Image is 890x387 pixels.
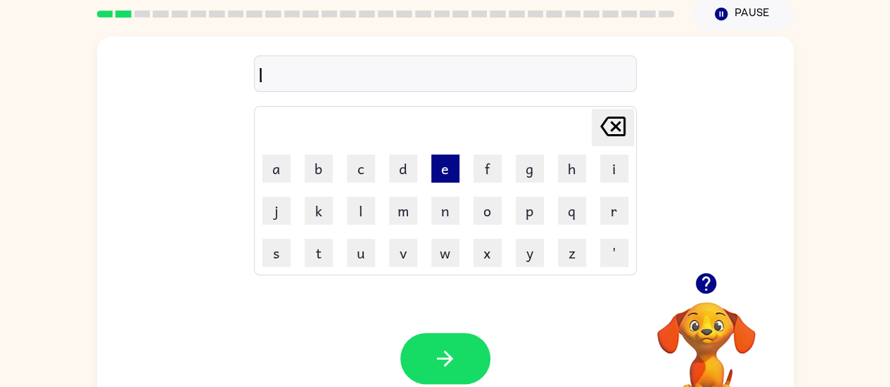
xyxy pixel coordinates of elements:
[431,197,459,225] button: n
[389,155,417,183] button: d
[431,239,459,267] button: w
[262,239,291,267] button: s
[516,239,544,267] button: y
[558,197,586,225] button: q
[516,155,544,183] button: g
[258,60,632,89] div: l
[558,155,586,183] button: h
[516,197,544,225] button: p
[431,155,459,183] button: e
[473,155,502,183] button: f
[305,155,333,183] button: b
[347,197,375,225] button: l
[262,197,291,225] button: j
[305,197,333,225] button: k
[389,197,417,225] button: m
[389,239,417,267] button: v
[600,239,628,267] button: '
[347,155,375,183] button: c
[600,197,628,225] button: r
[600,155,628,183] button: i
[473,197,502,225] button: o
[262,155,291,183] button: a
[305,239,333,267] button: t
[347,239,375,267] button: u
[473,239,502,267] button: x
[558,239,586,267] button: z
